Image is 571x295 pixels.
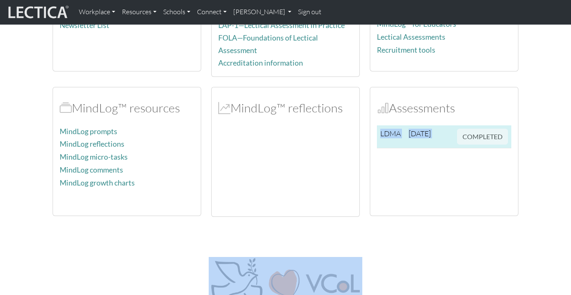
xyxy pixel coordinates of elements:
[60,165,123,174] a: MindLog comments
[377,100,389,115] span: Assessments
[60,140,124,148] a: MindLog reflections
[218,21,345,30] a: LAP-1—Lectical Assessment in Practice
[60,100,72,115] span: MindLog™ resources
[230,3,295,21] a: [PERSON_NAME]
[295,3,325,21] a: Sign out
[60,101,194,115] h2: MindLog™ resources
[218,33,318,54] a: FOLA—Foundations of Lectical Assessment
[119,3,160,21] a: Resources
[377,101,511,115] h2: Assessments
[377,46,435,54] a: Recruitment tools
[6,4,69,20] img: lecticalive
[218,58,303,67] a: Accreditation information
[60,21,109,30] a: Newsletter List
[377,33,445,41] a: Lectical Assessments
[218,101,353,115] h2: MindLog™ reflections
[60,153,128,161] a: MindLog micro-tasks
[194,3,230,21] a: Connect
[60,178,135,187] a: MindLog growth charts
[377,125,405,148] td: LDMA
[218,100,230,115] span: MindLog
[160,3,194,21] a: Schools
[76,3,119,21] a: Workplace
[409,129,431,138] span: [DATE]
[60,127,117,136] a: MindLog prompts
